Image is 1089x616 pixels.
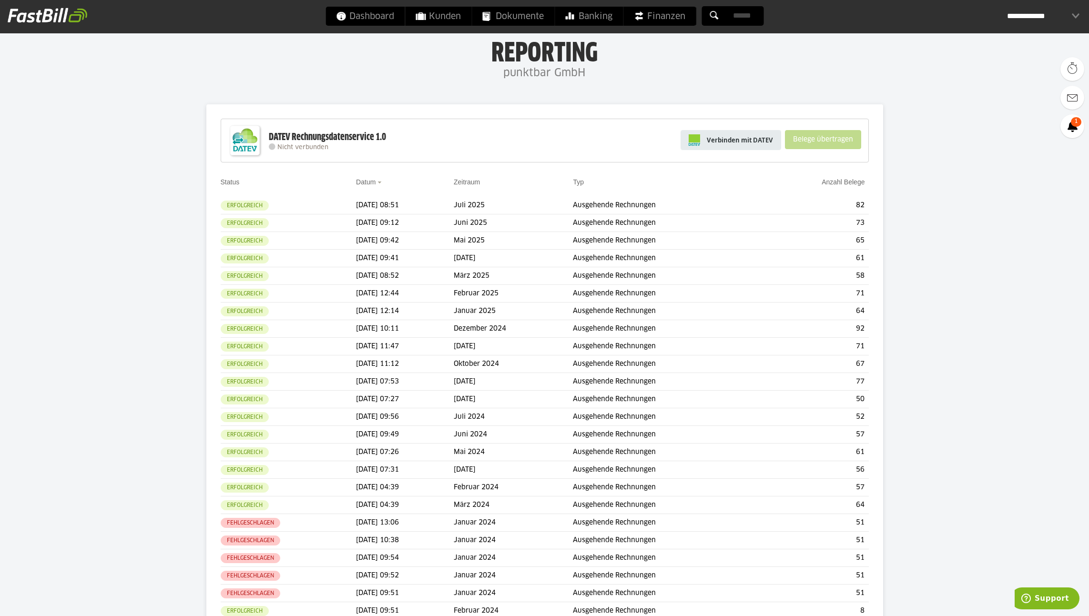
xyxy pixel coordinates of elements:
a: Zeitraum [454,178,480,186]
td: [DATE] 08:51 [356,197,454,214]
td: 58 [762,267,869,285]
td: [DATE] 07:27 [356,391,454,408]
td: [DATE] 09:41 [356,250,454,267]
td: 61 [762,444,869,461]
td: [DATE] 10:11 [356,320,454,338]
td: Januar 2024 [454,549,573,567]
td: [DATE] 12:14 [356,303,454,320]
span: Banking [565,7,612,26]
a: Dokumente [472,7,554,26]
td: 77 [762,373,869,391]
td: Ausgehende Rechnungen [573,479,762,496]
td: [DATE] 09:56 [356,408,454,426]
td: [DATE] 12:44 [356,285,454,303]
td: Ausgehende Rechnungen [573,585,762,602]
a: Status [221,178,240,186]
td: [DATE] 07:31 [356,461,454,479]
td: [DATE] 11:12 [356,355,454,373]
sl-badge: Erfolgreich [221,606,269,616]
span: Verbinden mit DATEV [707,135,773,145]
a: Kunden [405,7,471,26]
span: Nicht verbunden [277,144,328,151]
td: 51 [762,549,869,567]
td: Ausgehende Rechnungen [573,320,762,338]
td: 57 [762,479,869,496]
td: [DATE] 10:38 [356,532,454,549]
td: [DATE] 04:39 [356,479,454,496]
td: Mai 2024 [454,444,573,461]
sl-badge: Erfolgreich [221,465,269,475]
h1: Reporting [95,39,994,64]
td: Ausgehende Rechnungen [573,250,762,267]
td: Februar 2025 [454,285,573,303]
td: [DATE] [454,461,573,479]
td: Ausgehende Rechnungen [573,214,762,232]
sl-badge: Erfolgreich [221,289,269,299]
span: Kunden [416,7,461,26]
sl-badge: Erfolgreich [221,430,269,440]
td: Juli 2024 [454,408,573,426]
td: [DATE] 09:54 [356,549,454,567]
span: 1 [1071,117,1081,127]
div: DATEV Rechnungsdatenservice 1.0 [269,131,386,143]
sl-badge: Erfolgreich [221,218,269,228]
td: 71 [762,338,869,355]
td: [DATE] 09:42 [356,232,454,250]
sl-badge: Erfolgreich [221,483,269,493]
td: Juni 2024 [454,426,573,444]
td: [DATE] 07:26 [356,444,454,461]
td: Ausgehende Rechnungen [573,408,762,426]
td: Dezember 2024 [454,320,573,338]
img: fastbill_logo_white.png [8,8,87,23]
td: [DATE] 13:06 [356,514,454,532]
td: Ausgehende Rechnungen [573,532,762,549]
a: Dashboard [326,7,405,26]
sl-badge: Fehlgeschlagen [221,518,280,528]
sl-badge: Erfolgreich [221,500,269,510]
td: Ausgehende Rechnungen [573,303,762,320]
sl-badge: Erfolgreich [221,377,269,387]
td: 52 [762,408,869,426]
a: Banking [555,7,623,26]
td: [DATE] 11:47 [356,338,454,355]
td: 71 [762,285,869,303]
td: Ausgehende Rechnungen [573,197,762,214]
td: Ausgehende Rechnungen [573,391,762,408]
td: Ausgehende Rechnungen [573,355,762,373]
sl-badge: Fehlgeschlagen [221,553,280,563]
td: Ausgehende Rechnungen [573,338,762,355]
td: Januar 2024 [454,532,573,549]
td: Ausgehende Rechnungen [573,373,762,391]
td: [DATE] 04:39 [356,496,454,514]
td: Oktober 2024 [454,355,573,373]
td: 92 [762,320,869,338]
td: Ausgehende Rechnungen [573,285,762,303]
sl-badge: Erfolgreich [221,306,269,316]
td: Mai 2025 [454,232,573,250]
sl-badge: Erfolgreich [221,271,269,281]
sl-badge: Erfolgreich [221,236,269,246]
a: Datum [356,178,376,186]
span: Finanzen [634,7,685,26]
td: [DATE] [454,250,573,267]
td: 82 [762,197,869,214]
a: Finanzen [623,7,696,26]
td: 56 [762,461,869,479]
td: 51 [762,532,869,549]
td: 51 [762,585,869,602]
sl-badge: Erfolgreich [221,394,269,404]
span: Dashboard [336,7,394,26]
td: [DATE] 07:53 [356,373,454,391]
td: Ausgehende Rechnungen [573,514,762,532]
sl-badge: Erfolgreich [221,412,269,422]
td: [DATE] 09:12 [356,214,454,232]
sl-badge: Erfolgreich [221,447,269,457]
td: Januar 2024 [454,514,573,532]
td: 64 [762,496,869,514]
td: Februar 2024 [454,479,573,496]
a: Typ [573,178,584,186]
sl-badge: Erfolgreich [221,253,269,263]
td: 50 [762,391,869,408]
a: Anzahl Belege [822,178,865,186]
